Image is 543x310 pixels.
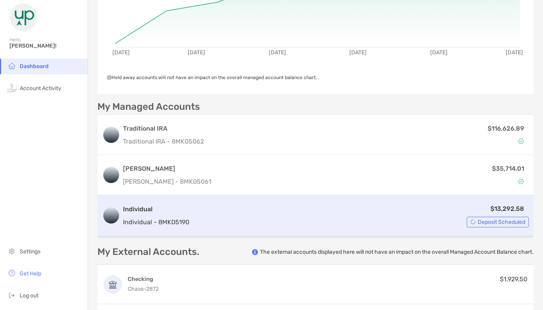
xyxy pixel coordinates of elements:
p: $35,714.01 [492,164,524,173]
span: [PERSON_NAME]! [9,42,83,49]
img: get-help icon [7,268,17,278]
text: [DATE] [430,49,448,56]
img: logo account [103,127,119,143]
p: Traditional IRA - 8MK05062 [123,137,204,146]
img: Account Status icon [518,138,524,144]
text: [DATE] [349,49,367,56]
img: activity icon [7,83,17,92]
span: $1,929.50 [500,275,527,283]
img: logout icon [7,290,17,300]
span: Held away accounts will not have an impact on the overall managed account balance chart. [107,75,317,80]
img: household icon [7,61,17,70]
span: Account Activity [20,85,61,92]
img: Account Status icon [518,179,524,184]
p: Individual - 8MK05190 [123,217,189,227]
img: settings icon [7,246,17,256]
p: The external accounts displayed here will not have an impact on the overall Managed Account Balan... [260,248,534,256]
span: Settings [20,248,40,255]
p: [PERSON_NAME] - 8MK05061 [123,177,211,186]
span: Deposit Scheduled [478,220,525,224]
h3: Individual [123,205,189,214]
img: info [252,249,258,255]
h3: [PERSON_NAME] [123,164,211,173]
text: [DATE] [506,49,523,56]
h4: Checking [128,275,159,283]
img: Zoe Logo [9,3,38,31]
img: logo account [103,167,119,183]
text: [DATE] [188,49,205,56]
img: CHASE COLLEGE [104,276,121,293]
span: 2872 [146,286,159,292]
img: Account Status icon [470,219,476,225]
p: $116,626.89 [488,124,524,133]
span: Log out [20,292,39,299]
h3: Traditional IRA [123,124,204,133]
img: logo account [103,208,119,223]
p: $13,292.58 [490,204,524,214]
text: [DATE] [112,49,130,56]
text: [DATE] [269,49,286,56]
span: Chase - [128,286,146,292]
p: My External Accounts. [97,247,199,257]
p: My Managed Accounts [97,102,200,112]
span: Dashboard [20,63,49,70]
span: Get Help [20,270,41,277]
